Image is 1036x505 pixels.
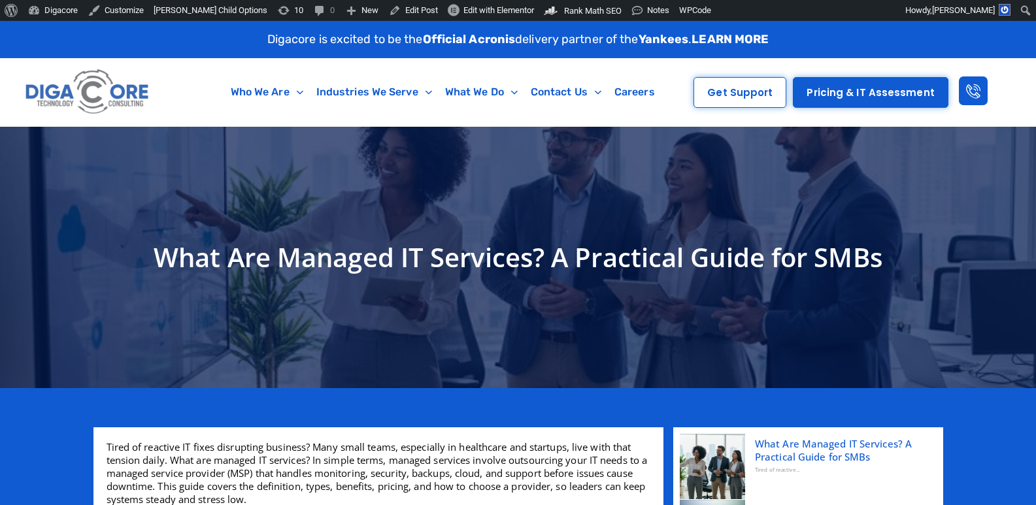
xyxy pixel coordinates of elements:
[267,31,769,48] p: Digacore is excited to be the delivery partner of the .
[423,32,516,46] strong: Official Acronis
[439,77,524,107] a: What We Do
[224,77,310,107] a: Who We Are
[207,77,678,107] nav: Menu
[100,238,937,277] h1: What Are Managed IT Services? A Practical Guide for SMBs
[693,77,786,108] a: Get Support
[524,77,608,107] a: Contact Us
[755,463,927,476] div: Tired of reactive...
[22,65,153,120] img: Digacore logo 1
[807,88,934,97] span: Pricing & IT Assessment
[932,5,995,15] span: [PERSON_NAME]
[639,32,689,46] strong: Yankees
[564,6,622,16] span: Rank Math SEO
[463,5,534,15] span: Edit with Elementor
[608,77,661,107] a: Careers
[310,77,439,107] a: Industries We Serve
[680,434,745,499] img: What Are Managed IT Services
[707,88,773,97] span: Get Support
[793,77,948,108] a: Pricing & IT Assessment
[692,32,769,46] a: LEARN MORE
[755,437,927,463] a: What Are Managed IT Services? A Practical Guide for SMBs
